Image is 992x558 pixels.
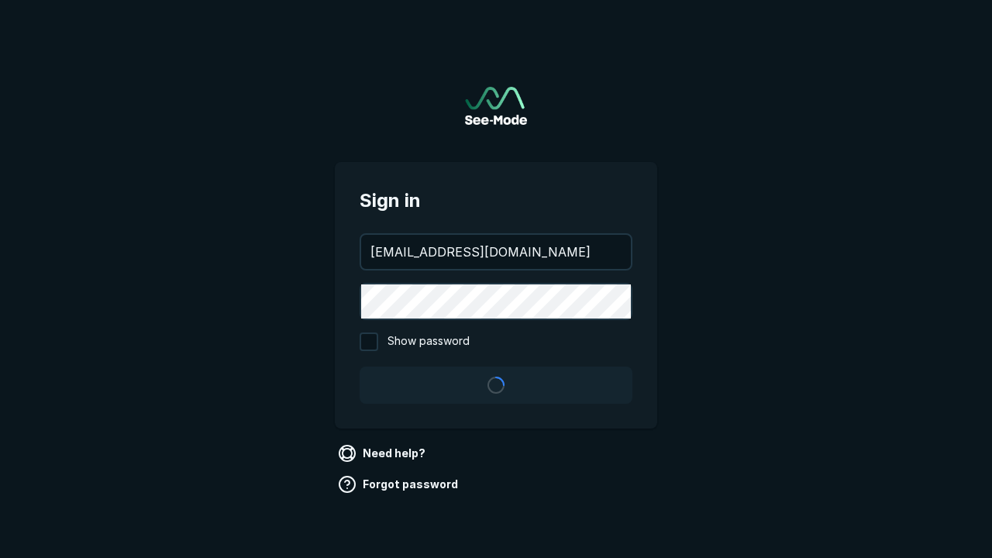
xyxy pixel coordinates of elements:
input: your@email.com [361,235,631,269]
a: Forgot password [335,472,464,497]
a: Go to sign in [465,87,527,125]
span: Sign in [360,187,632,215]
img: See-Mode Logo [465,87,527,125]
span: Show password [387,332,470,351]
a: Need help? [335,441,432,466]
